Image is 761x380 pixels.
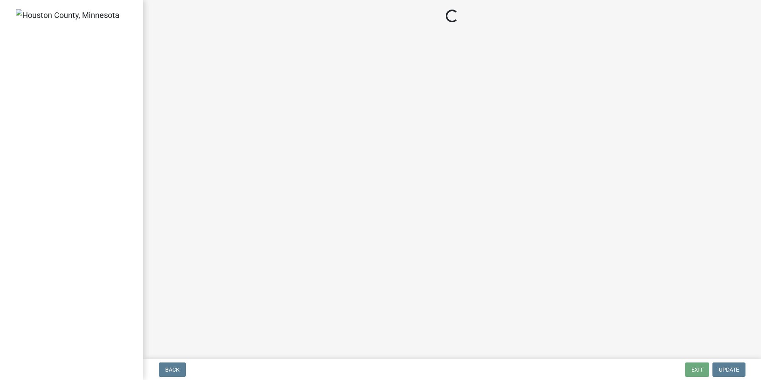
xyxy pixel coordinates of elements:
[719,366,739,373] span: Update
[712,362,745,377] button: Update
[159,362,186,377] button: Back
[165,366,180,373] span: Back
[16,9,119,21] img: Houston County, Minnesota
[685,362,709,377] button: Exit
